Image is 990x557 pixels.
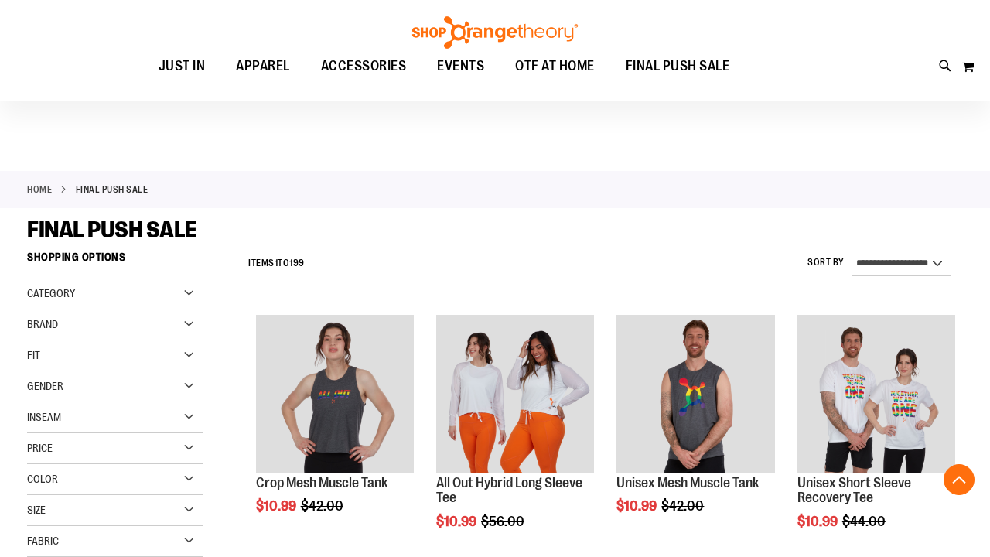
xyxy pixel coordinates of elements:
a: Product image for Unisex Short Sleeve Recovery Tee [797,315,955,475]
span: $42.00 [301,498,346,514]
div: product [248,307,422,553]
a: JUST IN [143,49,221,84]
span: JUST IN [159,49,206,84]
span: $10.99 [256,498,299,514]
div: Inseam [27,402,203,433]
img: Product image for Unisex Short Sleeve Recovery Tee [797,315,955,473]
span: APPAREL [236,49,290,84]
span: 199 [289,258,305,268]
a: All Out Hybrid Long Sleeve Tee [436,475,582,506]
a: Crop Mesh Muscle Tank [256,475,387,490]
span: Size [27,504,46,516]
strong: FINAL PUSH SALE [76,183,148,196]
a: OTF AT HOME [500,49,610,84]
span: Price [27,442,53,454]
span: $10.99 [436,514,479,529]
span: ACCESSORIES [321,49,407,84]
a: Unisex Short Sleeve Recovery Tee [797,475,911,506]
span: Brand [27,318,58,330]
div: Brand [27,309,203,340]
span: OTF AT HOME [515,49,595,84]
span: Category [27,287,75,299]
span: Color [27,473,58,485]
img: Product image for All Out Hybrid Long Sleeve Tee [436,315,594,473]
span: FINAL PUSH SALE [27,217,197,243]
a: FINAL PUSH SALE [610,49,746,84]
div: Color [27,464,203,495]
span: $44.00 [842,514,888,529]
a: Product image for All Out Hybrid Long Sleeve Tee [436,315,594,475]
div: Price [27,433,203,464]
span: EVENTS [437,49,484,84]
div: Gender [27,371,203,402]
a: EVENTS [422,49,500,84]
div: product [609,307,782,553]
div: Category [27,278,203,309]
span: $42.00 [661,498,706,514]
img: Shop Orangetheory [410,16,580,49]
label: Sort By [807,256,845,269]
button: Back To Top [944,464,975,495]
strong: Shopping Options [27,244,203,278]
span: Fabric [27,535,59,547]
a: Product image for Crop Mesh Muscle Tank [256,315,414,475]
span: $10.99 [797,514,840,529]
span: Inseam [27,411,61,423]
div: Fabric [27,526,203,557]
a: Home [27,183,52,196]
span: $56.00 [481,514,527,529]
span: FINAL PUSH SALE [626,49,730,84]
span: 1 [275,258,278,268]
a: APPAREL [220,49,306,84]
a: Unisex Mesh Muscle Tank [616,475,759,490]
div: Fit [27,340,203,371]
h2: Items to [248,251,305,275]
div: Size [27,495,203,526]
a: Product image for Unisex Mesh Muscle Tank [616,315,774,475]
span: Gender [27,380,63,392]
span: Fit [27,349,40,361]
img: Product image for Unisex Mesh Muscle Tank [616,315,774,473]
img: Product image for Crop Mesh Muscle Tank [256,315,414,473]
span: $10.99 [616,498,659,514]
a: ACCESSORIES [306,49,422,84]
